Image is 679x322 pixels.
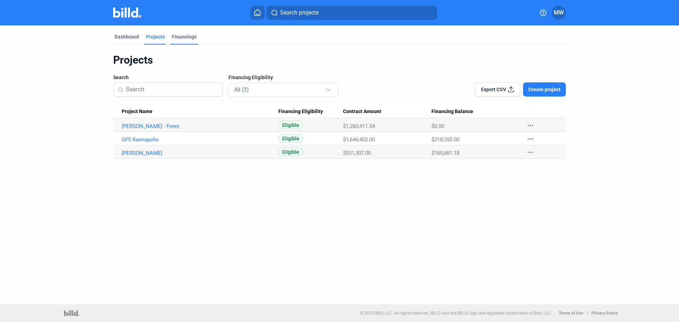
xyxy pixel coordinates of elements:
div: Financing Balance [431,109,519,115]
span: Project Name [122,109,152,115]
span: Search projects [280,8,319,17]
span: Contract Amount [343,109,381,115]
div: Financings [172,33,197,40]
span: $165,881.18 [431,150,459,156]
mat-icon: more_horiz [526,148,535,157]
p: © 2025 Billd, LLC. All rights reserved. BILLD and the BILLD logo are registered trademarks of Bil... [360,311,552,316]
button: MW [552,6,566,20]
span: Export CSV [481,86,506,93]
button: Export CSV [475,82,520,96]
div: Projects [146,33,165,40]
span: Financing Eligibility [278,109,323,115]
div: Projects [113,53,566,67]
button: Search projects [267,6,437,20]
b: Privacy Policy [591,311,618,316]
a: [PERSON_NAME] [122,150,278,156]
span: Eligible [278,121,303,129]
div: Contract Amount [343,109,431,115]
span: $1,260,411.54 [343,123,375,129]
a: [PERSON_NAME] - Freez [122,123,278,129]
span: Create project [528,86,561,93]
span: $1,646,402.00 [343,136,375,143]
button: Create project [523,82,566,96]
mat-icon: more_horiz [526,121,535,130]
div: Dashboard [115,33,139,40]
span: Financing Eligibility [228,74,273,81]
img: logo [64,310,79,316]
img: Billd Company Logo [113,7,141,18]
mat-select-trigger: All (3) [234,86,249,93]
p: | [587,311,588,316]
b: Terms of Use [559,311,583,316]
div: Project Name [122,109,278,115]
div: Financing Eligibility [278,109,343,115]
mat-icon: more_horiz [526,135,535,143]
a: GFS Kannapolis [122,136,278,143]
span: Eligible [278,147,303,156]
span: $218,350.00 [431,136,459,143]
span: $931,307.00 [343,150,371,156]
input: Search [126,82,218,97]
span: Eligible [278,134,303,143]
span: MW [554,8,564,17]
span: Search [113,74,129,81]
span: Financing Balance [431,109,473,115]
span: $0.00 [431,123,444,129]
